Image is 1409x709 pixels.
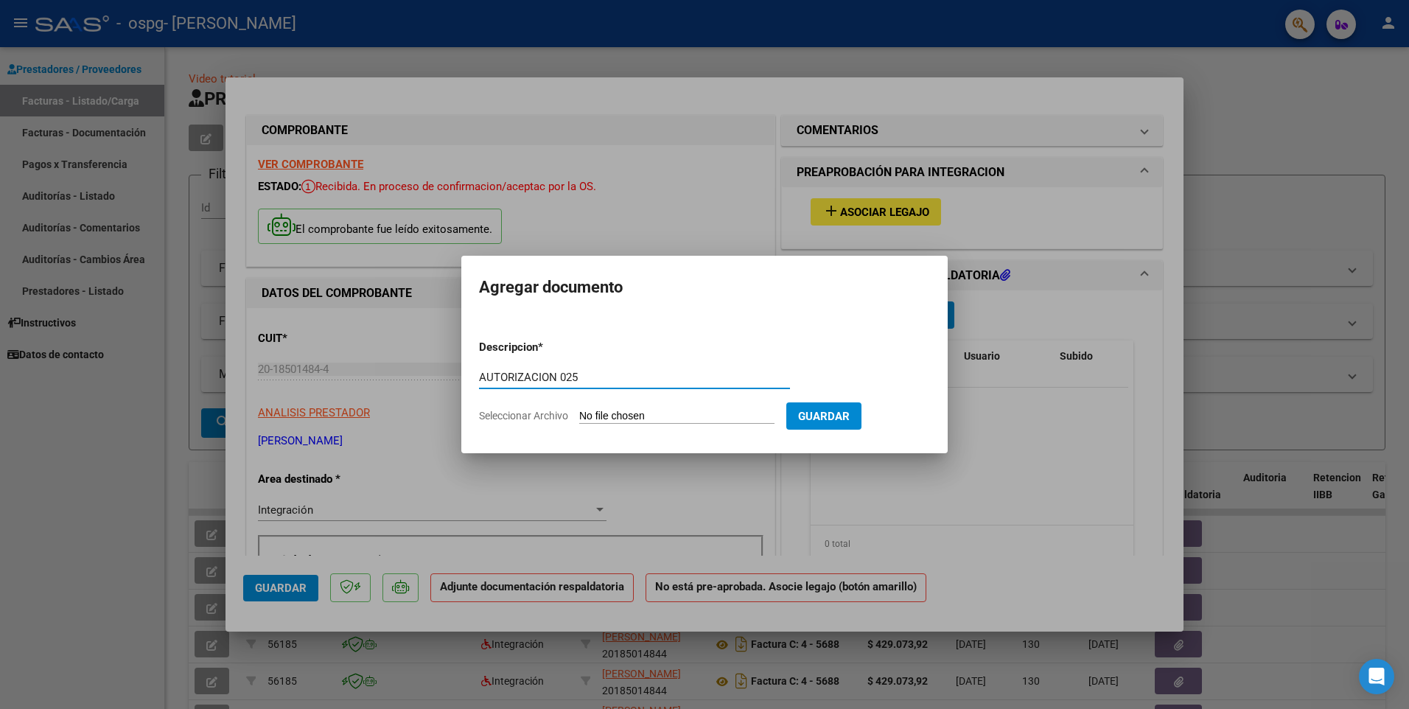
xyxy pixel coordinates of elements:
[1359,659,1394,694] div: Open Intercom Messenger
[479,339,615,356] p: Descripcion
[798,410,850,423] span: Guardar
[479,273,930,301] h2: Agregar documento
[786,402,861,430] button: Guardar
[479,410,568,422] span: Seleccionar Archivo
